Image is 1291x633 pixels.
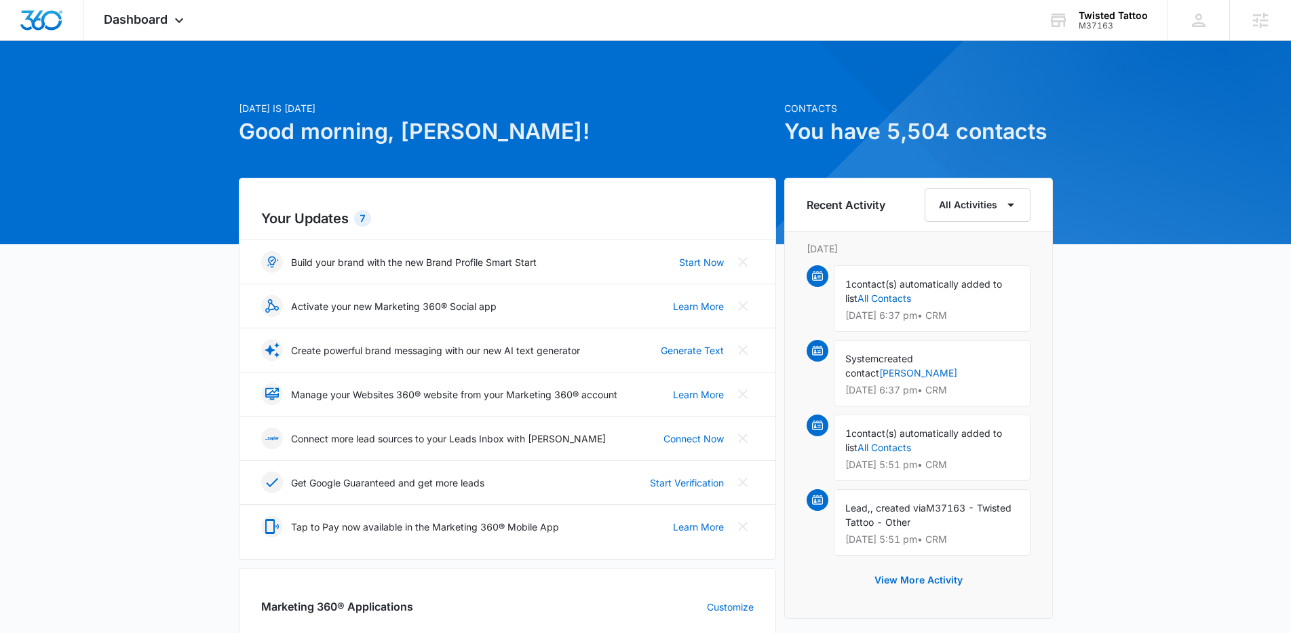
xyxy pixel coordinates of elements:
a: Connect Now [663,431,724,446]
p: [DATE] 5:51 pm • CRM [845,535,1019,544]
h2: Your Updates [261,208,754,229]
p: Manage your Websites 360® website from your Marketing 360® account [291,387,617,402]
h6: Recent Activity [807,197,885,213]
button: Close [732,516,754,537]
button: All Activities [925,188,1030,222]
button: Close [732,339,754,361]
h1: You have 5,504 contacts [784,115,1053,148]
a: Generate Text [661,343,724,358]
p: Tap to Pay now available in the Marketing 360® Mobile App [291,520,559,534]
button: Close [732,472,754,493]
p: [DATE] 5:51 pm • CRM [845,460,1019,469]
p: Build your brand with the new Brand Profile Smart Start [291,255,537,269]
span: Lead, [845,502,870,514]
span: 1 [845,278,851,290]
span: contact(s) automatically added to list [845,427,1002,453]
a: All Contacts [858,292,911,304]
p: [DATE] 6:37 pm • CRM [845,311,1019,320]
a: All Contacts [858,442,911,453]
p: Activate your new Marketing 360® Social app [291,299,497,313]
p: [DATE] [807,242,1030,256]
span: System [845,353,879,364]
a: Learn More [673,520,724,534]
p: Contacts [784,101,1053,115]
p: [DATE] 6:37 pm • CRM [845,385,1019,395]
button: Close [732,295,754,317]
button: View More Activity [861,564,976,596]
a: Learn More [673,299,724,313]
a: Start Verification [650,476,724,490]
div: account name [1079,10,1148,21]
h2: Marketing 360® Applications [261,598,413,615]
a: Customize [707,600,754,614]
span: 1 [845,427,851,439]
p: Connect more lead sources to your Leads Inbox with [PERSON_NAME] [291,431,606,446]
p: Get Google Guaranteed and get more leads [291,476,484,490]
a: Learn More [673,387,724,402]
span: Dashboard [104,12,168,26]
span: , created via [870,502,926,514]
button: Close [732,251,754,273]
span: created contact [845,353,913,379]
span: M37163 - Twisted Tattoo - Other [845,502,1011,528]
a: Start Now [679,255,724,269]
h1: Good morning, [PERSON_NAME]! [239,115,776,148]
button: Close [732,427,754,449]
div: account id [1079,21,1148,31]
p: Create powerful brand messaging with our new AI text generator [291,343,580,358]
span: contact(s) automatically added to list [845,278,1002,304]
a: [PERSON_NAME] [879,367,957,379]
button: Close [732,383,754,405]
div: 7 [354,210,371,227]
p: [DATE] is [DATE] [239,101,776,115]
